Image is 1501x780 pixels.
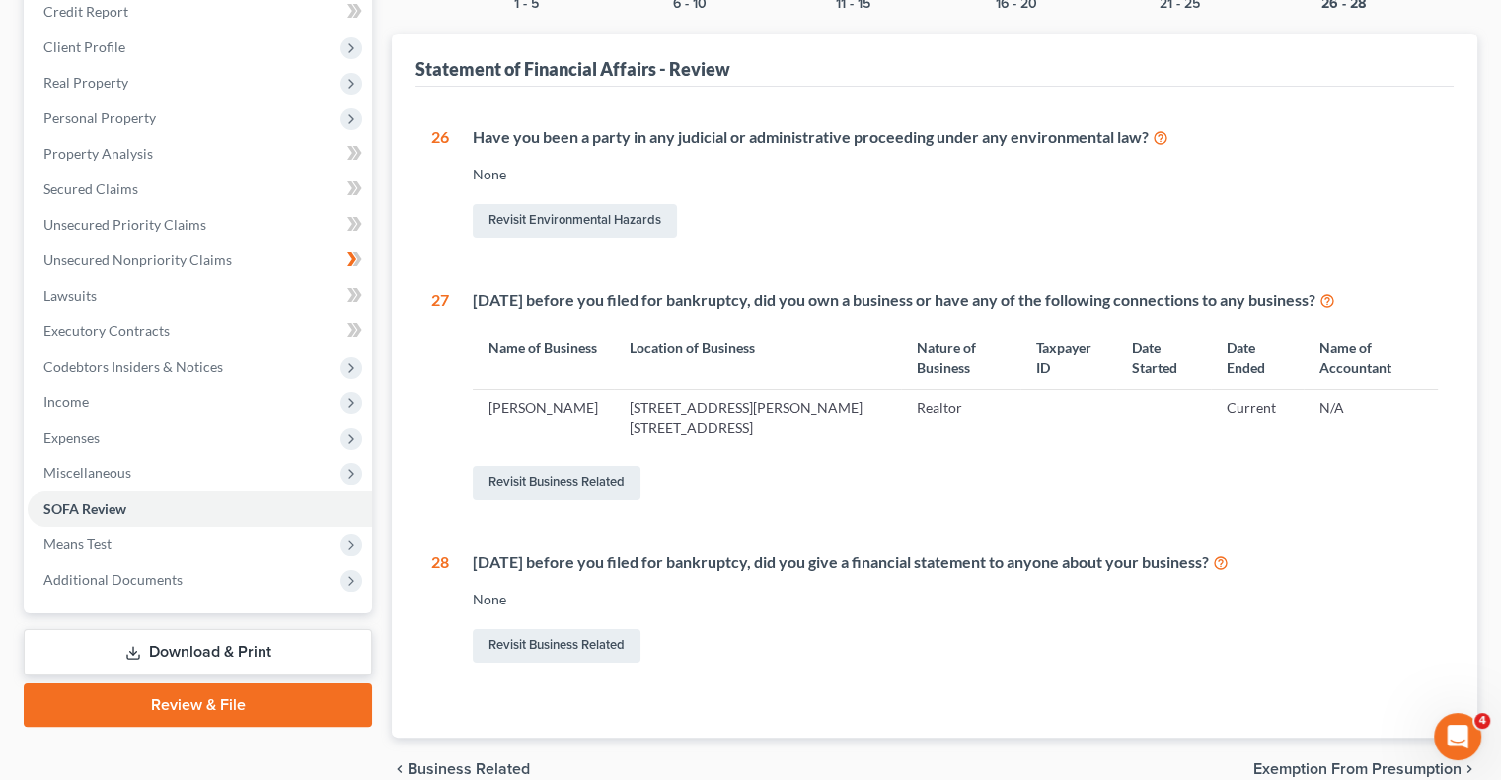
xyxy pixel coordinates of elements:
div: [DATE] before you filed for bankruptcy, did you give a financial statement to anyone about your b... [473,551,1438,574]
td: [PERSON_NAME] [473,390,614,447]
span: Business Related [408,761,530,777]
span: Expenses [43,429,100,446]
a: SOFA Review [28,491,372,527]
th: Location of Business [614,326,900,389]
div: None [473,165,1438,184]
div: Statement of Financial Affairs - Review [415,57,730,81]
a: Unsecured Priority Claims [28,207,372,243]
th: Nature of Business [901,326,1020,389]
span: Client Profile [43,38,125,55]
a: Revisit Environmental Hazards [473,204,677,238]
th: Date Started [1116,326,1211,389]
span: Unsecured Nonpriority Claims [43,251,232,268]
span: Property Analysis [43,145,153,162]
div: 26 [431,126,449,242]
a: Revisit Business Related [473,629,640,663]
div: [DATE] before you filed for bankruptcy, did you own a business or have any of the following conne... [473,289,1438,312]
a: Property Analysis [28,136,372,172]
span: Credit Report [43,3,128,20]
th: Taxpayer ID [1020,326,1116,389]
a: Executory Contracts [28,314,372,349]
td: Realtor [901,390,1020,447]
span: Income [43,393,89,410]
span: Exemption from Presumption [1253,761,1462,777]
div: 27 [431,289,449,504]
a: Review & File [24,683,372,727]
div: Have you been a party in any judicial or administrative proceeding under any environmental law? [473,126,1438,149]
span: Means Test [43,535,112,552]
span: Lawsuits [43,287,97,304]
iframe: Intercom live chat [1434,713,1481,760]
span: Executory Contracts [43,322,170,339]
div: 28 [431,551,449,667]
a: Lawsuits [28,278,372,314]
span: Unsecured Priority Claims [43,216,206,233]
a: Download & Print [24,629,372,675]
td: Current [1211,390,1304,447]
td: N/A [1304,390,1438,447]
div: None [473,590,1438,609]
i: chevron_right [1462,761,1477,777]
span: Codebtors Insiders & Notices [43,358,223,375]
th: Name of Accountant [1304,326,1438,389]
span: SOFA Review [43,500,126,517]
button: Exemption from Presumption chevron_right [1253,761,1477,777]
a: Unsecured Nonpriority Claims [28,243,372,278]
span: Personal Property [43,109,156,126]
a: Secured Claims [28,172,372,207]
th: Name of Business [473,326,614,389]
span: Additional Documents [43,571,183,588]
i: chevron_left [392,761,408,777]
a: Revisit Business Related [473,466,640,500]
span: Miscellaneous [43,464,131,481]
span: Secured Claims [43,180,138,197]
td: [STREET_ADDRESS][PERSON_NAME] [STREET_ADDRESS] [614,390,900,447]
span: Real Property [43,74,128,91]
th: Date Ended [1211,326,1304,389]
span: 4 [1474,713,1490,729]
button: chevron_left Business Related [392,761,530,777]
